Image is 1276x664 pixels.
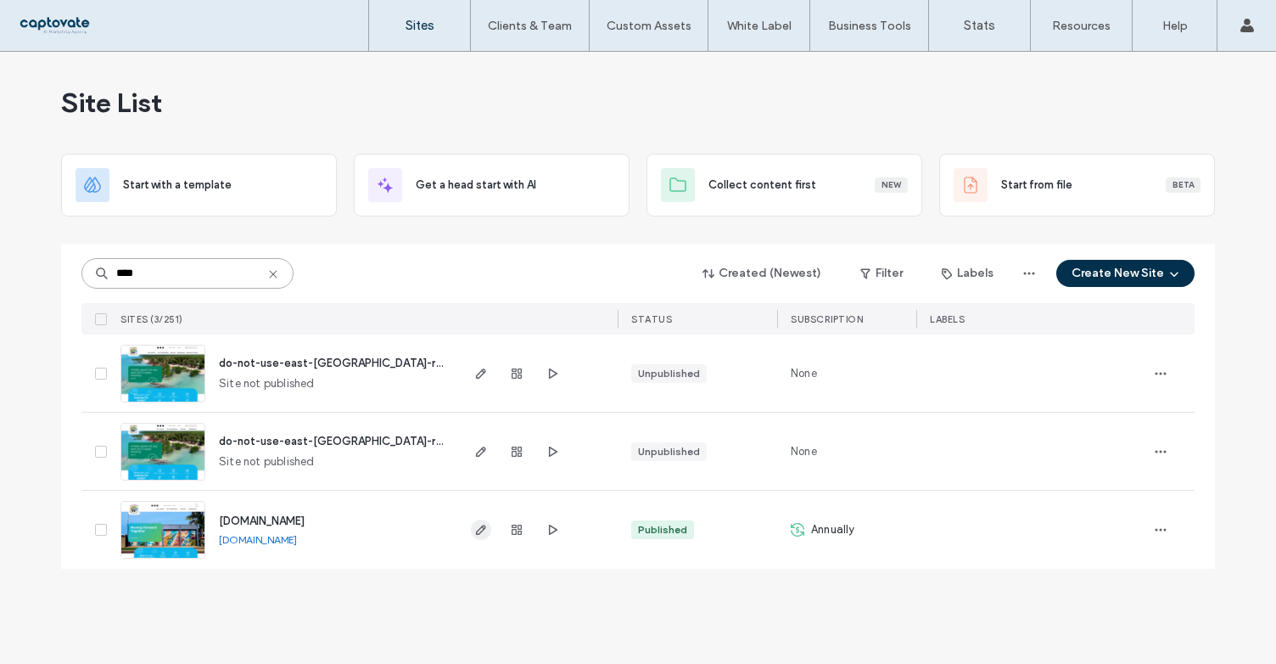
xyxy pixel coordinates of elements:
[38,12,73,27] span: Help
[123,177,232,194] span: Start with a template
[61,86,162,120] span: Site List
[638,522,687,537] div: Published
[638,444,700,459] div: Unpublished
[926,260,1009,287] button: Labels
[219,435,532,447] a: do-not-use-east-[GEOGRAPHIC_DATA]-regional-council-v2
[120,313,183,325] span: SITES (3/251)
[791,313,863,325] span: SUBSCRIPTION
[811,521,855,538] span: Annually
[688,260,837,287] button: Created (Newest)
[638,366,700,381] div: Unpublished
[828,19,911,33] label: Business Tools
[939,154,1215,217] div: Start from fileBeta
[843,260,920,287] button: Filter
[354,154,630,217] div: Get a head start with AI
[1162,19,1188,33] label: Help
[1052,19,1111,33] label: Resources
[875,177,908,193] div: New
[219,515,305,527] a: [DOMAIN_NAME]
[930,313,965,325] span: LABELS
[708,177,816,194] span: Collect content first
[61,154,337,217] div: Start with a template
[219,375,315,392] span: Site not published
[791,443,817,460] span: None
[219,357,531,369] a: do-not-use-east-[GEOGRAPHIC_DATA]-regional-council-v3
[219,453,315,470] span: Site not published
[1001,177,1072,194] span: Start from file
[607,19,691,33] label: Custom Assets
[1166,177,1200,193] div: Beta
[219,533,297,546] a: [DOMAIN_NAME]
[631,313,672,325] span: STATUS
[416,177,536,194] span: Get a head start with AI
[406,18,434,33] label: Sites
[646,154,922,217] div: Collect content firstNew
[727,19,792,33] label: White Label
[964,18,995,33] label: Stats
[791,365,817,382] span: None
[488,19,572,33] label: Clients & Team
[1056,260,1195,287] button: Create New Site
